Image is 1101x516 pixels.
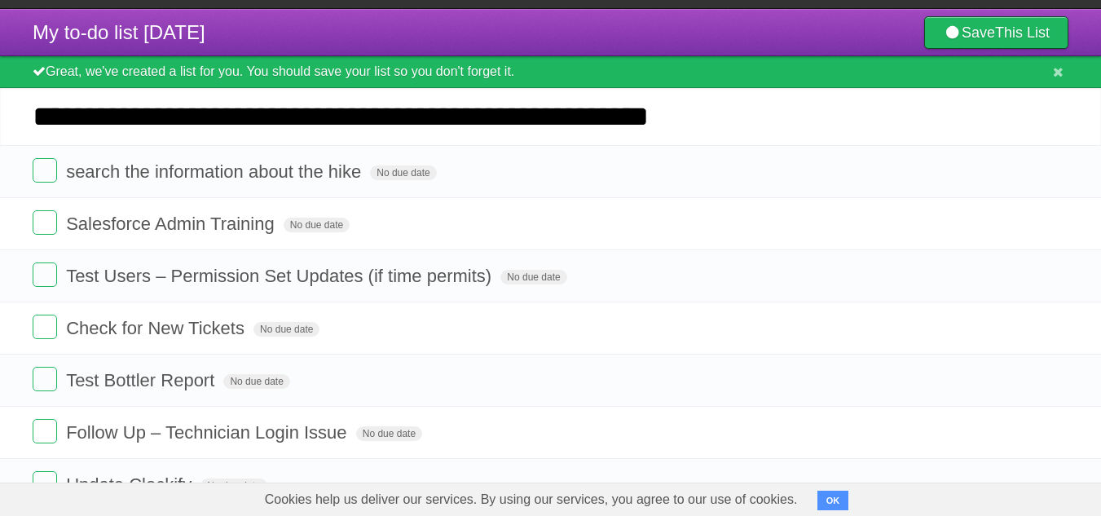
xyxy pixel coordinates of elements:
span: No due date [356,426,422,441]
label: Done [33,262,57,287]
label: Done [33,158,57,183]
span: Test Bottler Report [66,370,218,390]
b: This List [995,24,1050,41]
a: SaveThis List [924,16,1068,49]
label: Done [33,419,57,443]
label: Done [33,210,57,235]
span: Update Clockify [66,474,196,495]
span: Cookies help us deliver our services. By using our services, you agree to our use of cookies. [249,483,814,516]
span: Follow Up – Technician Login Issue [66,422,350,443]
span: No due date [223,374,289,389]
span: No due date [284,218,350,232]
label: Done [33,471,57,496]
span: No due date [500,270,566,284]
span: My to-do list [DATE] [33,21,205,43]
span: Salesforce Admin Training [66,214,279,234]
button: OK [817,491,849,510]
span: Check for New Tickets [66,318,249,338]
label: Done [33,367,57,391]
span: search the information about the hike [66,161,365,182]
span: No due date [200,479,266,493]
label: Done [33,315,57,339]
span: No due date [253,322,319,337]
span: Test Users – Permission Set Updates (if time permits) [66,266,495,286]
span: No due date [370,165,436,180]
